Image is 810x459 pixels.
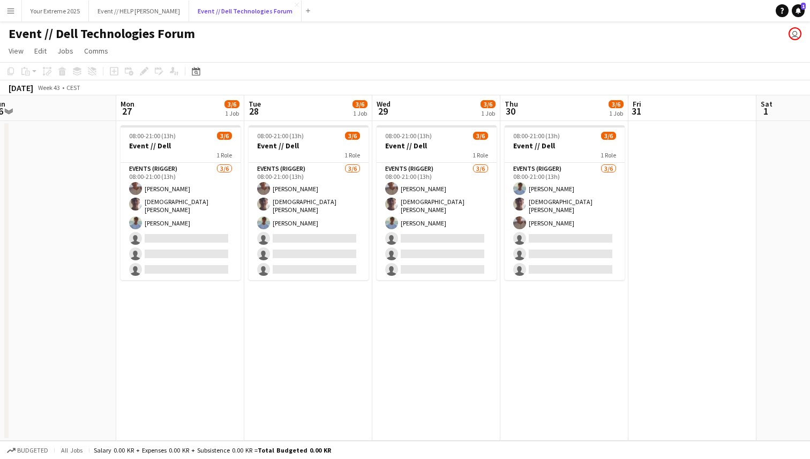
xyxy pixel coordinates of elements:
a: Edit [30,44,51,58]
a: View [4,44,28,58]
span: Total Budgeted 0.00 KR [258,446,331,454]
div: 1 Job [225,109,239,117]
app-card-role: Events (Rigger)3/608:00-21:00 (13h)[PERSON_NAME][DEMOGRAPHIC_DATA][PERSON_NAME][PERSON_NAME] [249,163,369,280]
span: 1 Role [472,151,488,159]
span: 3/6 [224,100,239,108]
app-card-role: Events (Rigger)3/608:00-21:00 (13h)[PERSON_NAME][DEMOGRAPHIC_DATA][PERSON_NAME][PERSON_NAME] [121,163,241,280]
div: [DATE] [9,82,33,93]
div: 1 Job [609,109,623,117]
a: Jobs [53,44,78,58]
div: 1 Job [353,109,367,117]
span: Comms [84,46,108,56]
h1: Event // Dell Technologies Forum [9,26,195,42]
app-job-card: 08:00-21:00 (13h)3/6Event // Dell1 RoleEvents (Rigger)3/608:00-21:00 (13h)[PERSON_NAME][DEMOGRAPH... [377,125,497,280]
span: 08:00-21:00 (13h) [129,132,176,140]
span: 3/6 [473,132,488,140]
span: 3/6 [601,132,616,140]
button: Event // HELP [PERSON_NAME] [89,1,189,21]
span: 28 [247,105,261,117]
span: View [9,46,24,56]
span: Week 43 [35,84,62,92]
div: Salary 0.00 KR + Expenses 0.00 KR + Subsistence 0.00 KR = [94,446,331,454]
span: 1 Role [344,151,360,159]
span: 29 [375,105,391,117]
span: 08:00-21:00 (13h) [257,132,304,140]
span: Sat [761,99,772,109]
a: Comms [80,44,112,58]
span: 3/6 [217,132,232,140]
div: 1 Job [481,109,495,117]
span: 30 [503,105,518,117]
button: Your Extreme 2025 [22,1,89,21]
app-card-role: Events (Rigger)3/608:00-21:00 (13h)[PERSON_NAME][DEMOGRAPHIC_DATA][PERSON_NAME][PERSON_NAME] [377,163,497,280]
span: Edit [34,46,47,56]
span: 08:00-21:00 (13h) [385,132,432,140]
h3: Event // Dell [377,141,497,151]
h3: Event // Dell [121,141,241,151]
h3: Event // Dell [249,141,369,151]
app-job-card: 08:00-21:00 (13h)3/6Event // Dell1 RoleEvents (Rigger)3/608:00-21:00 (13h)[PERSON_NAME][DEMOGRAPH... [249,125,369,280]
app-job-card: 08:00-21:00 (13h)3/6Event // Dell1 RoleEvents (Rigger)3/608:00-21:00 (13h)[PERSON_NAME][DEMOGRAPH... [121,125,241,280]
span: 3/6 [352,100,367,108]
span: 1 Role [601,151,616,159]
span: Jobs [57,46,73,56]
app-job-card: 08:00-21:00 (13h)3/6Event // Dell1 RoleEvents (Rigger)3/608:00-21:00 (13h)[PERSON_NAME][DEMOGRAPH... [505,125,625,280]
a: 1 [792,4,805,17]
span: Budgeted [17,447,48,454]
button: Budgeted [5,445,50,456]
span: 1 [759,105,772,117]
span: 3/6 [609,100,624,108]
span: 1 Role [216,151,232,159]
span: 1 [801,3,806,10]
span: 3/6 [481,100,496,108]
button: Event // Dell Technologies Forum [189,1,302,21]
app-card-role: Events (Rigger)3/608:00-21:00 (13h)[PERSON_NAME][DEMOGRAPHIC_DATA][PERSON_NAME][PERSON_NAME] [505,163,625,280]
span: Wed [377,99,391,109]
span: Fri [633,99,641,109]
span: 3/6 [345,132,360,140]
span: 31 [631,105,641,117]
div: CEST [66,84,80,92]
span: Thu [505,99,518,109]
span: 27 [119,105,134,117]
span: All jobs [59,446,85,454]
span: 08:00-21:00 (13h) [513,132,560,140]
span: Tue [249,99,261,109]
span: Mon [121,99,134,109]
app-user-avatar: Lars Songe [789,27,801,40]
h3: Event // Dell [505,141,625,151]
